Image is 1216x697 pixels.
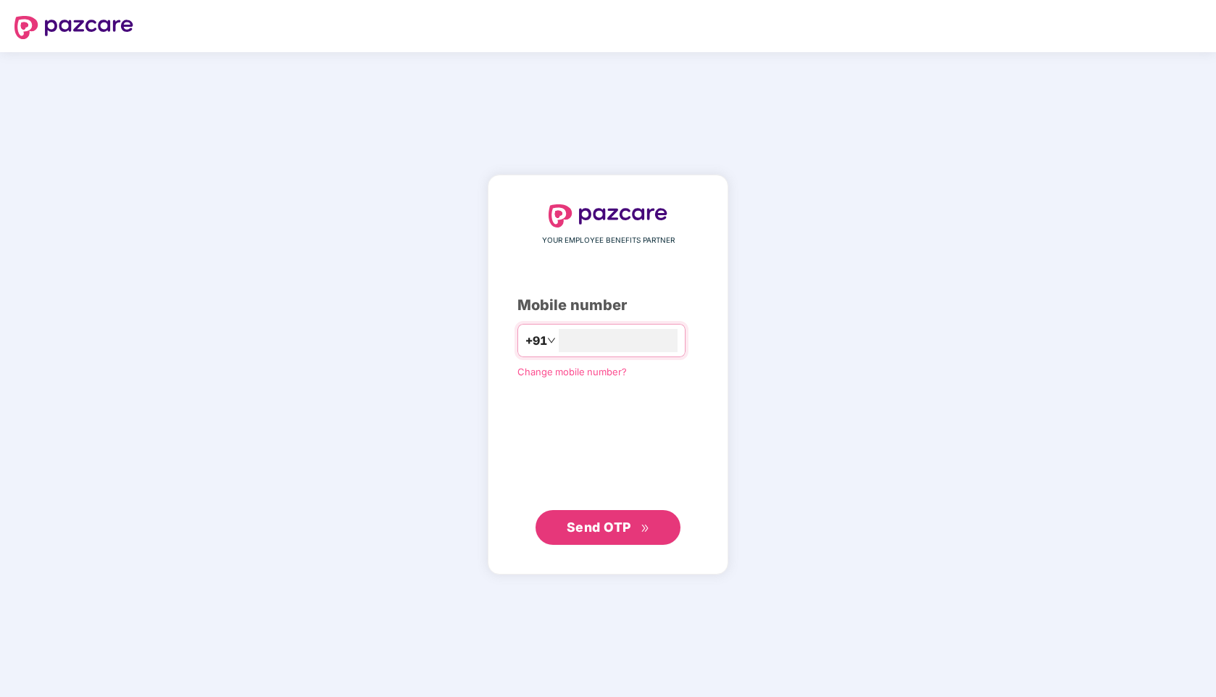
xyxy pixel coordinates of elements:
img: logo [549,204,667,228]
span: double-right [641,524,650,533]
a: Change mobile number? [517,366,627,377]
span: down [547,336,556,345]
div: Mobile number [517,294,699,317]
span: YOUR EMPLOYEE BENEFITS PARTNER [542,235,675,246]
span: Send OTP [567,519,631,535]
button: Send OTPdouble-right [536,510,680,545]
img: logo [14,16,133,39]
span: +91 [525,332,547,350]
